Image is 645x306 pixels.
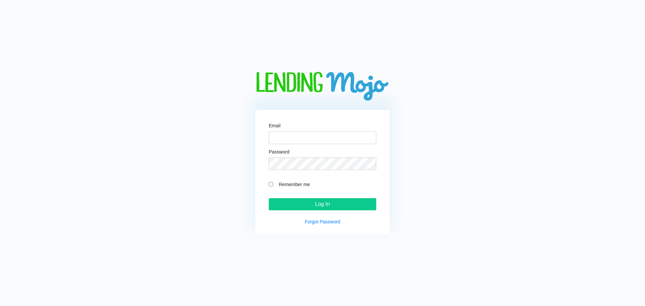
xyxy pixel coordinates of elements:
label: Password [269,149,289,154]
a: Forgot Password [305,219,340,224]
label: Email [269,123,281,128]
img: logo-big.png [255,72,390,102]
label: Remember me [275,180,376,188]
input: Log In [269,198,376,210]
